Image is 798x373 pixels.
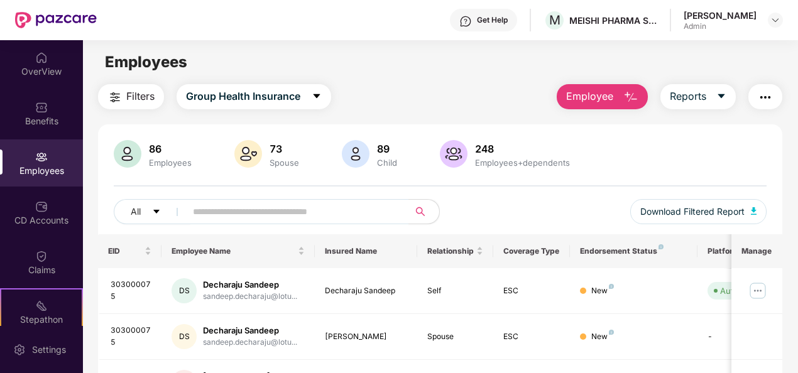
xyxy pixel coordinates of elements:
button: Allcaret-down [114,199,190,224]
div: Child [374,158,400,168]
div: 303000075 [111,325,152,349]
span: search [408,207,433,217]
div: DS [172,324,197,349]
div: Decharaju Sandeep [325,285,407,297]
span: caret-down [152,207,161,217]
span: Filters [126,89,155,104]
span: All [131,205,141,219]
img: svg+xml;base64,PHN2ZyB4bWxucz0iaHR0cDovL3d3dy53My5vcmcvMjAwMC9zdmciIHhtbG5zOnhsaW5rPSJodHRwOi8vd3... [623,90,638,105]
span: caret-down [716,91,726,102]
span: M [549,13,560,28]
span: caret-down [312,91,322,102]
img: svg+xml;base64,PHN2ZyB4bWxucz0iaHR0cDovL3d3dy53My5vcmcvMjAwMC9zdmciIHdpZHRoPSI4IiBoZWlnaHQ9IjgiIH... [609,284,614,289]
div: Stepathon [1,313,82,326]
img: svg+xml;base64,PHN2ZyBpZD0iRW1wbG95ZWVzIiB4bWxucz0iaHR0cDovL3d3dy53My5vcmcvMjAwMC9zdmciIHdpZHRoPS... [35,151,48,163]
div: sandeep.decharaju@lotu... [203,291,297,303]
img: svg+xml;base64,PHN2ZyB4bWxucz0iaHR0cDovL3d3dy53My5vcmcvMjAwMC9zdmciIHdpZHRoPSIyMSIgaGVpZ2h0PSIyMC... [35,300,48,312]
div: 73 [267,143,302,155]
div: Decharaju Sandeep [203,279,297,291]
button: Employee [557,84,648,109]
div: ESC [503,285,560,297]
div: Decharaju Sandeep [203,325,297,337]
span: Employee [566,89,613,104]
img: svg+xml;base64,PHN2ZyBpZD0iSGVscC0zMngzMiIgeG1sbnM9Imh0dHA6Ly93d3cudzMub3JnLzIwMDAvc3ZnIiB3aWR0aD... [459,15,472,28]
span: Reports [670,89,706,104]
div: [PERSON_NAME] [684,9,757,21]
img: svg+xml;base64,PHN2ZyBpZD0iRHJvcGRvd24tMzJ4MzIiIHhtbG5zPSJodHRwOi8vd3d3LnczLm9yZy8yMDAwL3N2ZyIgd2... [770,15,780,25]
span: EID [108,246,143,256]
span: Employee Name [172,246,295,256]
div: New [591,331,614,343]
img: svg+xml;base64,PHN2ZyB4bWxucz0iaHR0cDovL3d3dy53My5vcmcvMjAwMC9zdmciIHdpZHRoPSI4IiBoZWlnaHQ9IjgiIH... [659,244,664,249]
div: Endorsement Status [580,246,687,256]
img: svg+xml;base64,PHN2ZyB4bWxucz0iaHR0cDovL3d3dy53My5vcmcvMjAwMC9zdmciIHdpZHRoPSI4IiBoZWlnaHQ9IjgiIH... [609,330,614,335]
div: Employees [146,158,194,168]
div: Get Help [477,15,508,25]
span: Group Health Insurance [186,89,300,104]
div: 89 [374,143,400,155]
th: Coverage Type [493,234,570,268]
th: Insured Name [315,234,417,268]
img: svg+xml;base64,PHN2ZyBpZD0iSG9tZSIgeG1sbnM9Imh0dHA6Ly93d3cudzMub3JnLzIwMDAvc3ZnIiB3aWR0aD0iMjAiIG... [35,51,48,64]
th: Employee Name [161,234,315,268]
div: New [591,285,614,297]
button: Filters [98,84,164,109]
img: svg+xml;base64,PHN2ZyB4bWxucz0iaHR0cDovL3d3dy53My5vcmcvMjAwMC9zdmciIHhtbG5zOnhsaW5rPSJodHRwOi8vd3... [440,140,467,168]
img: svg+xml;base64,PHN2ZyB4bWxucz0iaHR0cDovL3d3dy53My5vcmcvMjAwMC9zdmciIHdpZHRoPSIyNCIgaGVpZ2h0PSIyNC... [107,90,123,105]
div: Auto Verified [720,284,770,297]
button: Reportscaret-down [660,84,736,109]
div: 248 [473,143,572,155]
div: Platform Status [708,246,777,256]
button: Download Filtered Report [630,199,767,224]
th: EID [98,234,162,268]
div: 303000075 [111,279,152,303]
span: Download Filtered Report [640,205,745,219]
div: [PERSON_NAME] [325,331,407,343]
img: svg+xml;base64,PHN2ZyBpZD0iU2V0dGluZy0yMHgyMCIgeG1sbnM9Imh0dHA6Ly93d3cudzMub3JnLzIwMDAvc3ZnIiB3aW... [13,343,26,356]
img: svg+xml;base64,PHN2ZyBpZD0iQ0RfQWNjb3VudHMiIGRhdGEtbmFtZT0iQ0QgQWNjb3VudHMiIHhtbG5zPSJodHRwOi8vd3... [35,200,48,213]
img: svg+xml;base64,PHN2ZyB4bWxucz0iaHR0cDovL3d3dy53My5vcmcvMjAwMC9zdmciIHdpZHRoPSIyNCIgaGVpZ2h0PSIyNC... [758,90,773,105]
th: Relationship [417,234,494,268]
img: manageButton [748,281,768,301]
img: svg+xml;base64,PHN2ZyBpZD0iQmVuZWZpdHMiIHhtbG5zPSJodHRwOi8vd3d3LnczLm9yZy8yMDAwL3N2ZyIgd2lkdGg9Ij... [35,101,48,114]
img: svg+xml;base64,PHN2ZyBpZD0iQ2xhaW0iIHhtbG5zPSJodHRwOi8vd3d3LnczLm9yZy8yMDAwL3N2ZyIgd2lkdGg9IjIwIi... [35,250,48,262]
div: Employees+dependents [473,158,572,168]
img: svg+xml;base64,PHN2ZyB4bWxucz0iaHR0cDovL3d3dy53My5vcmcvMjAwMC9zdmciIHhtbG5zOnhsaW5rPSJodHRwOi8vd3... [751,207,757,215]
img: svg+xml;base64,PHN2ZyB4bWxucz0iaHR0cDovL3d3dy53My5vcmcvMjAwMC9zdmciIHhtbG5zOnhsaW5rPSJodHRwOi8vd3... [342,140,369,168]
div: ESC [503,331,560,343]
div: Admin [684,21,757,31]
th: Manage [731,234,782,268]
div: Spouse [267,158,302,168]
div: Spouse [427,331,484,343]
div: sandeep.decharaju@lotu... [203,337,297,349]
img: svg+xml;base64,PHN2ZyB4bWxucz0iaHR0cDovL3d3dy53My5vcmcvMjAwMC9zdmciIHhtbG5zOnhsaW5rPSJodHRwOi8vd3... [114,140,141,168]
span: Relationship [427,246,474,256]
div: 86 [146,143,194,155]
img: svg+xml;base64,PHN2ZyB4bWxucz0iaHR0cDovL3d3dy53My5vcmcvMjAwMC9zdmciIHhtbG5zOnhsaW5rPSJodHRwOi8vd3... [234,140,262,168]
div: Settings [28,343,70,356]
div: Self [427,285,484,297]
div: DS [172,278,197,303]
td: - [697,314,787,360]
button: search [408,199,440,224]
button: Group Health Insurancecaret-down [177,84,331,109]
img: New Pazcare Logo [15,12,97,28]
div: MEISHI PHARMA SERVICES PRIVATE LIMITED [569,14,657,26]
span: Employees [105,53,187,71]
